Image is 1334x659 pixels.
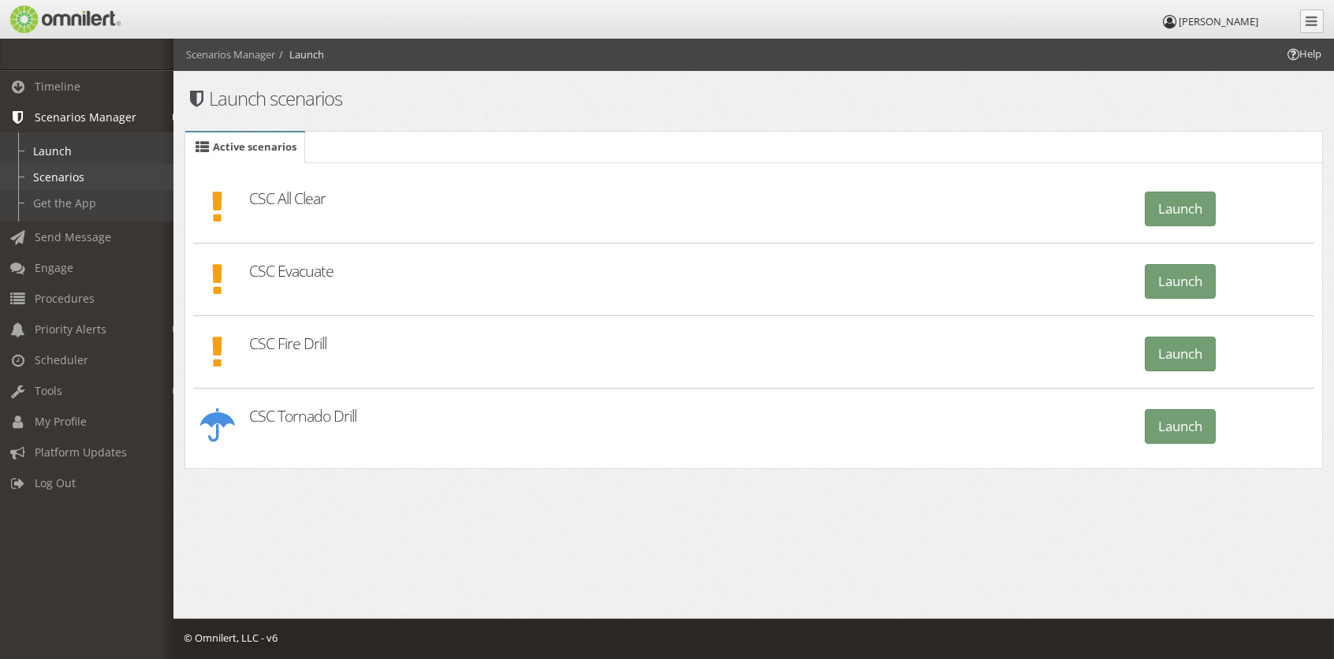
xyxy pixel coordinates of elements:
span: Active scenarios [213,140,296,154]
h1: Launch scenarios [184,88,743,109]
h2: CSC Evacuate [249,244,1123,281]
button: Launch [1145,337,1216,372]
span: Procedures [35,291,95,306]
span: Help [1285,47,1321,61]
span: Log Out [35,475,76,490]
a: Collapse Menu [1300,9,1324,33]
button: Launch [1145,264,1216,300]
span: Send Message [35,229,111,244]
img: Omnilert [8,6,121,33]
span: Tools [35,383,62,398]
span: Timeline [35,79,80,94]
span: Scheduler [35,352,88,367]
h2: CSC All Clear [249,171,1123,209]
span: Scenarios Manager [35,110,136,125]
li: Launch [275,47,324,62]
li: Scenarios Manager [186,47,275,62]
span: Platform Updates [35,445,127,460]
a: Active scenarios [185,132,305,163]
span: © Omnilert, LLC - v6 [184,631,278,645]
span: My Profile [35,414,87,429]
button: Launch [1145,192,1216,227]
span: [PERSON_NAME] [1179,14,1258,28]
span: Help [35,11,68,25]
span: Priority Alerts [35,322,106,337]
h2: CSC Tornado Drill [249,389,1123,426]
h2: CSC Fire Drill [249,316,1123,354]
span: Engage [35,260,73,275]
button: Launch [1145,409,1216,445]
